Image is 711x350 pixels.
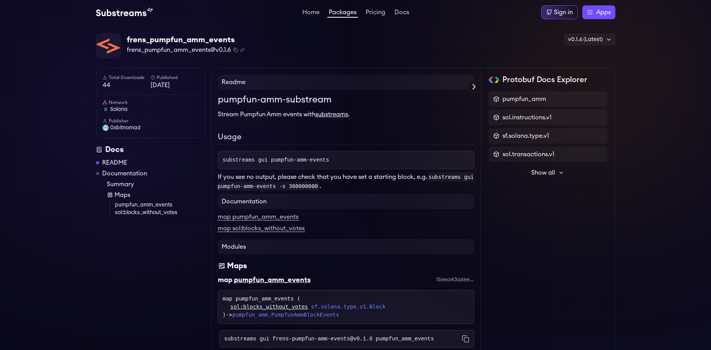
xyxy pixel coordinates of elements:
[218,225,305,232] a: map sol:blocks_without_votes
[115,209,205,216] a: sol:blocks_without_votes
[327,9,358,18] a: Packages
[596,8,611,17] span: Apps
[96,144,205,155] div: Docs
[230,303,308,311] a: sol:blocks_without_votes
[531,168,555,177] span: Show all
[301,9,321,17] a: Home
[103,106,199,113] a: solana
[502,150,554,159] span: sol.transactions.v1
[226,312,339,318] span: ->
[218,274,232,285] div: map
[227,261,247,271] div: Maps
[502,131,549,140] span: sf.solana.type.v1
[502,74,587,85] h2: Protobuf Docs Explorer
[393,9,411,17] a: Docs
[315,111,348,117] a: substreams
[103,124,199,132] a: 0xbitnomad
[96,8,153,17] img: Substream's logo
[364,9,387,17] a: Pricing
[502,94,546,104] span: pumpfun_amm
[502,113,552,122] span: sol.instructions.v1
[218,172,474,191] p: If you see no output, please check that you have set a starting block, e.g. .
[107,190,205,200] a: Maps
[218,172,474,191] code: substreams gui pumpfun-amm-events -s 300000000
[541,5,578,19] a: Sign in
[234,274,311,285] div: pumpfun_amm_events
[218,131,474,145] h2: Usage
[103,99,199,106] h6: Network
[462,335,469,343] button: Copy command to clipboard
[233,48,238,52] button: Copy package name and version
[151,81,199,90] span: [DATE]
[102,169,147,178] a: Documentation
[224,335,434,343] code: substreams gui frens-pumpfun-amm-events@v0.1.6 pumpfun_amm_events
[110,106,128,113] span: solana
[489,77,500,83] img: Protobuf
[218,261,225,271] img: Maps icon
[218,74,474,90] h4: Readme
[218,239,474,254] h4: Modules
[240,48,245,52] button: Copy .spkg link to clipboard
[223,157,329,163] span: substreams gui pumpfun-amm-events
[232,312,339,318] a: pumpfun_amm.PumpfunAmmBlockEvents
[103,125,109,131] img: User Avatar
[107,180,205,189] a: Summary
[103,81,151,90] span: 44
[151,74,199,81] h6: Published
[115,201,205,209] a: pumpfun_amm_events
[311,303,386,311] a: sf.solana.type.v1.Block
[565,34,615,45] div: v0.1.6 (Latest)
[436,276,474,284] div: 15eea43a6eeee3c40954638155beddd1a3df9b1a
[103,106,109,112] img: solana
[127,45,231,54] span: frens_pumpfun_amm_events@v0.1.6
[489,165,607,180] button: Show all
[110,124,141,132] span: 0xbitnomad
[218,93,474,107] h1: pumpfun-amm-substream
[102,158,127,167] a: README
[127,35,245,45] div: frens_pumpfun_amm_events
[554,8,573,17] div: Sign in
[107,192,113,198] img: Map icon
[96,34,120,58] img: Package Logo
[218,194,474,209] h4: Documentation
[103,118,199,124] h6: Publisher
[103,74,151,81] h6: Total Downloads
[218,110,474,119] p: Stream Pumpfun Amm events with .
[223,295,469,319] div: map pumpfun_amm_events ( )
[218,214,298,221] a: map pumpfun_amm_events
